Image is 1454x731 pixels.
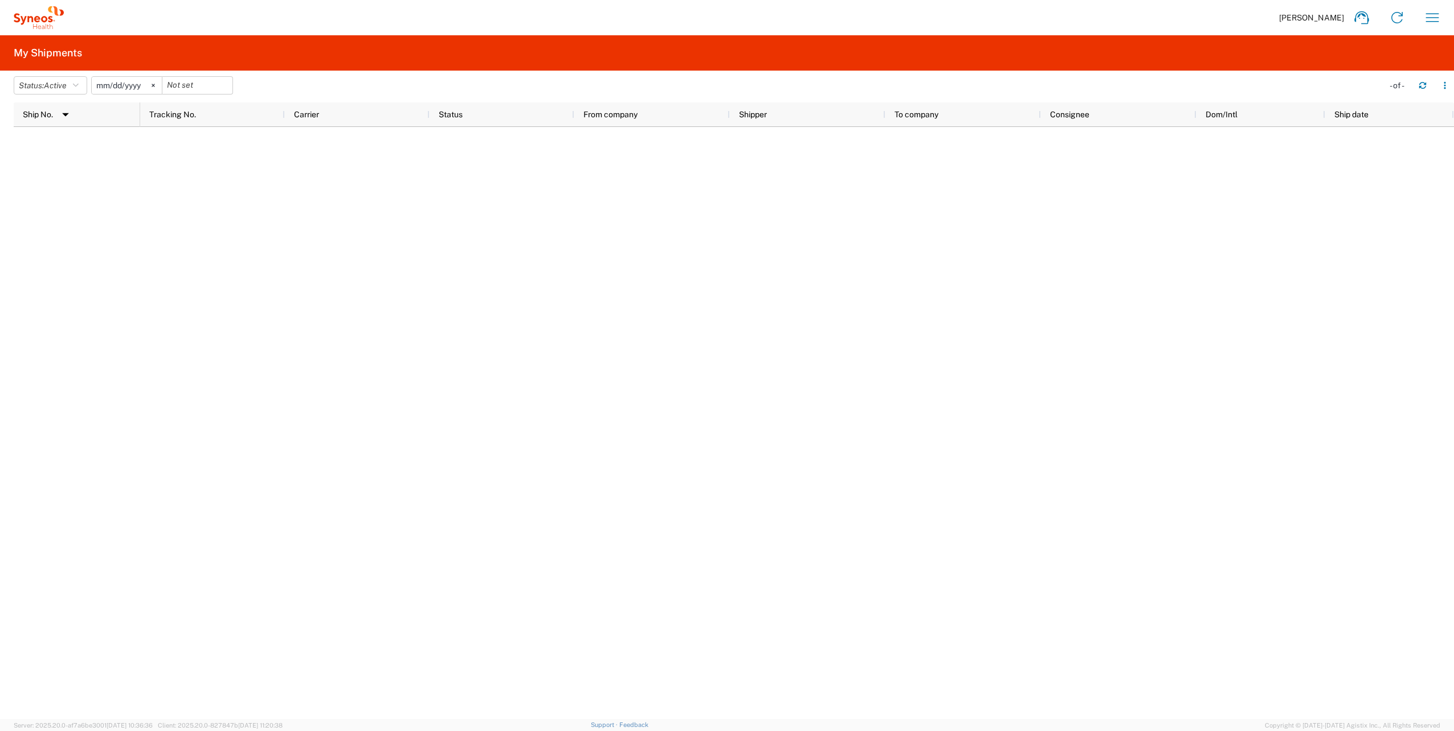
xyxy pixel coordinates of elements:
span: [DATE] 11:20:38 [238,722,283,729]
span: Shipper [739,110,767,119]
input: Not set [162,77,232,94]
a: Feedback [619,721,648,728]
span: Ship No. [23,110,53,119]
span: Client: 2025.20.0-827847b [158,722,283,729]
span: Server: 2025.20.0-af7a6be3001 [14,722,153,729]
span: Active [44,81,67,90]
span: Tracking No. [149,110,196,119]
a: Support [591,721,619,728]
span: Consignee [1050,110,1089,119]
img: arrow-dropdown.svg [56,105,75,124]
span: From company [583,110,638,119]
span: Dom/Intl [1206,110,1237,119]
span: [DATE] 10:36:36 [107,722,153,729]
div: - of - [1390,80,1410,91]
span: Ship date [1334,110,1369,119]
span: Carrier [294,110,319,119]
span: To company [895,110,938,119]
span: Copyright © [DATE]-[DATE] Agistix Inc., All Rights Reserved [1265,720,1440,730]
input: Not set [92,77,162,94]
h2: My Shipments [14,46,82,60]
span: [PERSON_NAME] [1279,13,1344,23]
button: Status:Active [14,76,87,95]
span: Status [439,110,463,119]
